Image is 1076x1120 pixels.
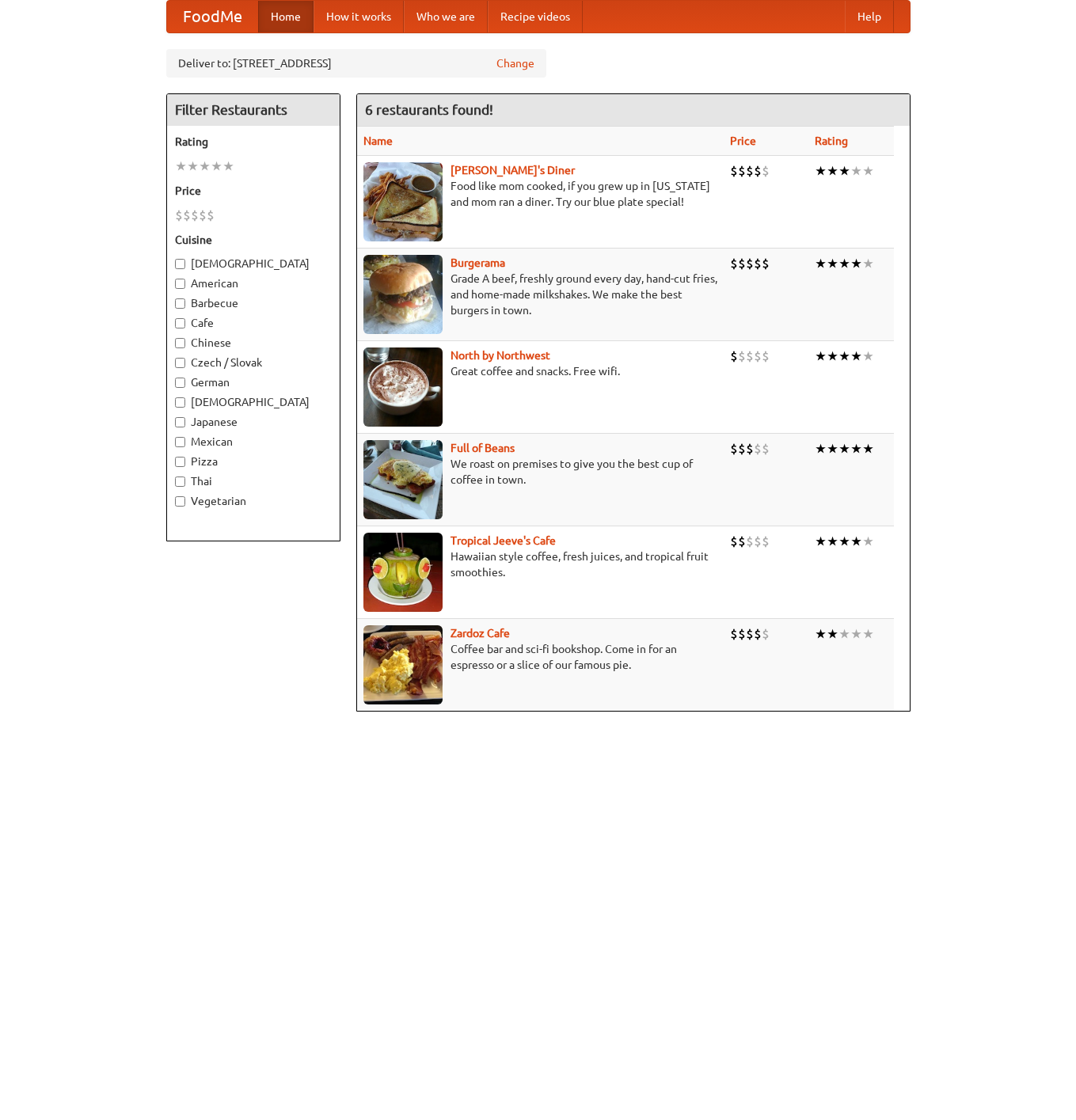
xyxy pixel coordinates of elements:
[862,533,874,550] li: ★
[730,347,738,365] li: $
[754,255,762,272] li: $
[451,256,505,269] a: Burgerama
[451,442,515,454] a: Full of Beans
[363,178,717,210] p: Food like mom cooked, if you grew up in [US_STATE] and mom ran a diner. Try our blue plate special!
[730,533,738,550] li: $
[175,496,185,507] input: Vegetarian
[258,1,314,32] a: Home
[451,627,510,640] a: Zardoz Cafe
[730,625,738,643] li: $
[363,162,443,241] img: sallys.jpg
[175,414,332,430] label: Japanese
[762,347,770,365] li: $
[363,549,717,580] p: Hawaiian style coffee, fresh juices, and tropical fruit smoothies.
[175,374,332,390] label: German
[762,440,770,457] li: $
[175,355,332,370] label: Czech / Slovak
[175,473,332,489] label: Thai
[451,534,556,547] a: Tropical Jeeve's Cafe
[746,625,754,643] li: $
[451,164,575,177] a: [PERSON_NAME]'s Diner
[363,641,717,673] p: Coffee bar and sci-fi bookshop. Come in for an espresso or a slice of our famous pie.
[746,347,754,365] li: $
[175,454,332,469] label: Pizza
[363,363,717,379] p: Great coffee and snacks. Free wifi.
[207,207,215,224] li: $
[738,440,746,457] li: $
[762,533,770,550] li: $
[363,135,393,147] a: Name
[838,440,850,457] li: ★
[754,625,762,643] li: $
[827,347,838,365] li: ★
[827,625,838,643] li: ★
[746,255,754,272] li: $
[175,434,332,450] label: Mexican
[183,207,191,224] li: $
[175,158,187,175] li: ★
[815,533,827,550] li: ★
[175,232,332,248] h5: Cuisine
[762,255,770,272] li: $
[815,440,827,457] li: ★
[850,625,862,643] li: ★
[815,255,827,272] li: ★
[754,162,762,180] li: $
[166,49,546,78] div: Deliver to: [STREET_ADDRESS]
[363,347,443,427] img: north.jpg
[850,440,862,457] li: ★
[363,533,443,612] img: jeeves.jpg
[175,397,185,408] input: [DEMOGRAPHIC_DATA]
[175,295,332,311] label: Barbecue
[746,162,754,180] li: $
[827,162,838,180] li: ★
[754,533,762,550] li: $
[815,162,827,180] li: ★
[762,625,770,643] li: $
[488,1,583,32] a: Recipe videos
[363,271,717,318] p: Grade A beef, freshly ground every day, hand-cut fries, and home-made milkshakes. We make the bes...
[746,533,754,550] li: $
[187,158,199,175] li: ★
[199,158,211,175] li: ★
[762,162,770,180] li: $
[175,476,185,487] input: Thai
[175,256,332,271] label: [DEMOGRAPHIC_DATA]
[363,625,443,704] img: zardoz.jpg
[862,347,874,365] li: ★
[175,358,185,368] input: Czech / Slovak
[738,255,746,272] li: $
[845,1,894,32] a: Help
[167,1,258,32] a: FoodMe
[746,440,754,457] li: $
[827,440,838,457] li: ★
[496,55,534,71] a: Change
[404,1,488,32] a: Who we are
[175,279,185,289] input: American
[365,102,493,117] ng-pluralize: 6 restaurants found!
[167,94,340,126] h4: Filter Restaurants
[222,158,234,175] li: ★
[815,625,827,643] li: ★
[850,255,862,272] li: ★
[754,347,762,365] li: $
[199,207,207,224] li: $
[838,162,850,180] li: ★
[738,533,746,550] li: $
[738,347,746,365] li: $
[175,134,332,150] h5: Rating
[730,162,738,180] li: $
[363,456,717,488] p: We roast on premises to give you the best cup of coffee in town.
[838,347,850,365] li: ★
[175,493,332,509] label: Vegetarian
[815,347,827,365] li: ★
[451,349,550,362] a: North by Northwest
[175,394,332,410] label: [DEMOGRAPHIC_DATA]
[191,207,199,224] li: $
[175,207,183,224] li: $
[363,255,443,334] img: burgerama.jpg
